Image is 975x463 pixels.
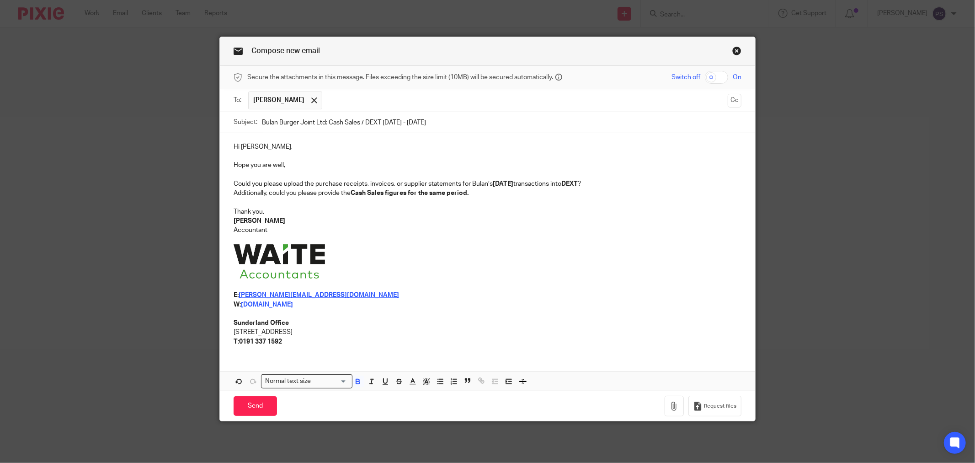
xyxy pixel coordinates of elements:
strong: Cash Sales figures for the same period. [351,190,469,196]
strong: [PERSON_NAME] [234,218,285,224]
button: Request files [688,396,741,416]
span: Compose new email [251,47,320,54]
p: Thank you, [234,207,741,216]
input: Send [234,396,277,416]
strong: T [234,339,238,345]
a: Close this dialog window [732,46,741,59]
strong: [DATE] [493,181,513,187]
a: [DOMAIN_NAME] [241,301,293,308]
p: [STREET_ADDRESS] [234,328,741,337]
strong: W: [234,301,241,308]
p: Hi [PERSON_NAME], [234,142,741,151]
strong: DEXT [561,181,578,187]
label: To: [234,96,244,105]
span: Normal text size [263,377,313,386]
span: Request files [704,403,736,410]
p: Accountant [234,226,741,235]
button: Cc [728,94,741,108]
p: Could you please upload the purchase receipts, invoices, or supplier statements for Bulan’s trans... [234,179,741,188]
strong: Sunderland Office [234,320,289,326]
img: Image [234,244,325,279]
input: Search for option [314,377,347,386]
p: Additionally, could you please provide the [234,188,741,198]
span: On [733,73,741,82]
span: Switch off [671,73,700,82]
span: [PERSON_NAME] [253,96,304,105]
label: Subject: [234,118,257,127]
div: Search for option [261,374,352,388]
p: : [234,337,741,346]
strong: 0191 337 1592 [239,339,282,345]
a: [PERSON_NAME][EMAIL_ADDRESS][DOMAIN_NAME] [239,292,399,298]
span: Secure the attachments in this message. Files exceeding the size limit (10MB) will be secured aut... [247,73,553,82]
p: Hope you are well, [234,161,741,170]
strong: E: [234,292,239,298]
